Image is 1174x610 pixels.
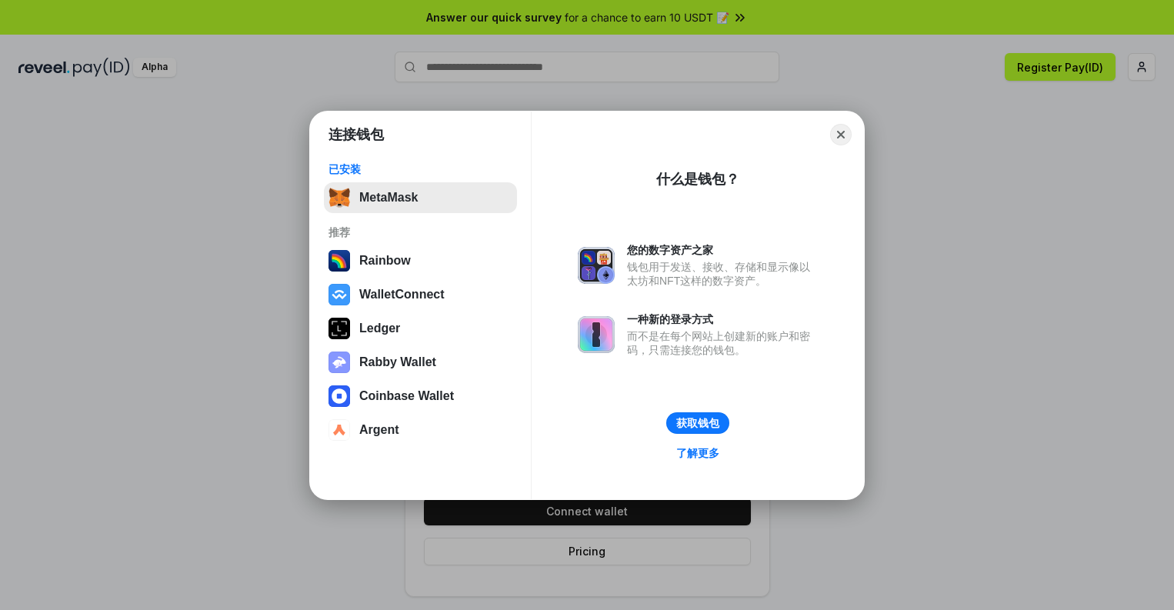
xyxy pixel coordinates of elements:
div: Rabby Wallet [359,355,436,369]
img: svg+xml,%3Csvg%20xmlns%3D%22http%3A%2F%2Fwww.w3.org%2F2000%2Fsvg%22%20fill%3D%22none%22%20viewBox... [578,316,615,353]
img: svg+xml,%3Csvg%20xmlns%3D%22http%3A%2F%2Fwww.w3.org%2F2000%2Fsvg%22%20fill%3D%22none%22%20viewBox... [329,352,350,373]
img: svg+xml,%3Csvg%20fill%3D%22none%22%20height%3D%2233%22%20viewBox%3D%220%200%2035%2033%22%20width%... [329,187,350,208]
h1: 连接钱包 [329,125,384,144]
button: Close [830,124,852,145]
img: svg+xml,%3Csvg%20xmlns%3D%22http%3A%2F%2Fwww.w3.org%2F2000%2Fsvg%22%20fill%3D%22none%22%20viewBox... [578,247,615,284]
div: Ledger [359,322,400,335]
div: 获取钱包 [676,416,719,430]
div: Coinbase Wallet [359,389,454,403]
img: svg+xml,%3Csvg%20width%3D%2228%22%20height%3D%2228%22%20viewBox%3D%220%200%2028%2028%22%20fill%3D... [329,284,350,305]
div: 您的数字资产之家 [627,243,818,257]
div: MetaMask [359,191,418,205]
img: svg+xml,%3Csvg%20width%3D%22120%22%20height%3D%22120%22%20viewBox%3D%220%200%20120%20120%22%20fil... [329,250,350,272]
div: 已安装 [329,162,512,176]
button: Argent [324,415,517,445]
img: svg+xml,%3Csvg%20width%3D%2228%22%20height%3D%2228%22%20viewBox%3D%220%200%2028%2028%22%20fill%3D... [329,385,350,407]
div: 一种新的登录方式 [627,312,818,326]
img: svg+xml,%3Csvg%20xmlns%3D%22http%3A%2F%2Fwww.w3.org%2F2000%2Fsvg%22%20width%3D%2228%22%20height%3... [329,318,350,339]
div: 了解更多 [676,446,719,460]
div: WalletConnect [359,288,445,302]
div: 推荐 [329,225,512,239]
div: 而不是在每个网站上创建新的账户和密码，只需连接您的钱包。 [627,329,818,357]
button: WalletConnect [324,279,517,310]
button: MetaMask [324,182,517,213]
button: Coinbase Wallet [324,381,517,412]
button: Rabby Wallet [324,347,517,378]
div: Rainbow [359,254,411,268]
button: Rainbow [324,245,517,276]
a: 了解更多 [667,443,729,463]
div: 什么是钱包？ [656,170,739,188]
div: 钱包用于发送、接收、存储和显示像以太坊和NFT这样的数字资产。 [627,260,818,288]
button: Ledger [324,313,517,344]
img: svg+xml,%3Csvg%20width%3D%2228%22%20height%3D%2228%22%20viewBox%3D%220%200%2028%2028%22%20fill%3D... [329,419,350,441]
div: Argent [359,423,399,437]
button: 获取钱包 [666,412,729,434]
